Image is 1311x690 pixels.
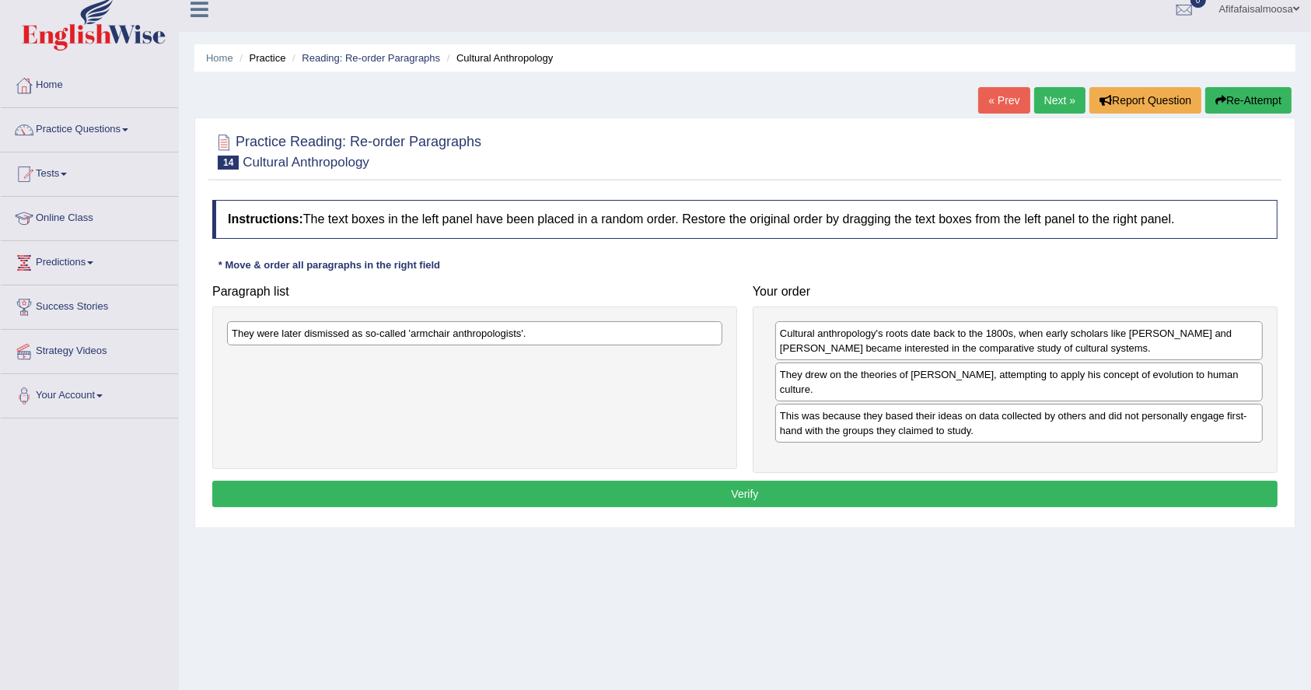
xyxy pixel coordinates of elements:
[1,374,178,413] a: Your Account
[236,51,285,65] li: Practice
[775,363,1263,401] div: They drew on the theories of [PERSON_NAME], attempting to apply his concept of evolution to human...
[1205,87,1292,114] button: Re-Attempt
[227,321,722,345] div: They were later dismissed as so-called 'armchair anthropologists'.
[775,321,1263,360] div: Cultural anthropology's roots date back to the 1800s, when early scholars like [PERSON_NAME] and ...
[1,330,178,369] a: Strategy Videos
[212,285,737,299] h4: Paragraph list
[302,52,440,64] a: Reading: Re-order Paragraphs
[1,241,178,280] a: Predictions
[243,155,369,170] small: Cultural Anthropology
[1,108,178,147] a: Practice Questions
[212,481,1278,507] button: Verify
[1,285,178,324] a: Success Stories
[228,212,303,226] b: Instructions:
[753,285,1278,299] h4: Your order
[218,156,239,170] span: 14
[978,87,1030,114] a: « Prev
[212,200,1278,239] h4: The text boxes in the left panel have been placed in a random order. Restore the original order b...
[1,152,178,191] a: Tests
[212,131,481,170] h2: Practice Reading: Re-order Paragraphs
[775,404,1263,443] div: This was because they based their ideas on data collected by others and did not personally engage...
[1,197,178,236] a: Online Class
[443,51,554,65] li: Cultural Anthropology
[1034,87,1086,114] a: Next »
[212,258,446,273] div: * Move & order all paragraphs in the right field
[1,64,178,103] a: Home
[1089,87,1201,114] button: Report Question
[206,52,233,64] a: Home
